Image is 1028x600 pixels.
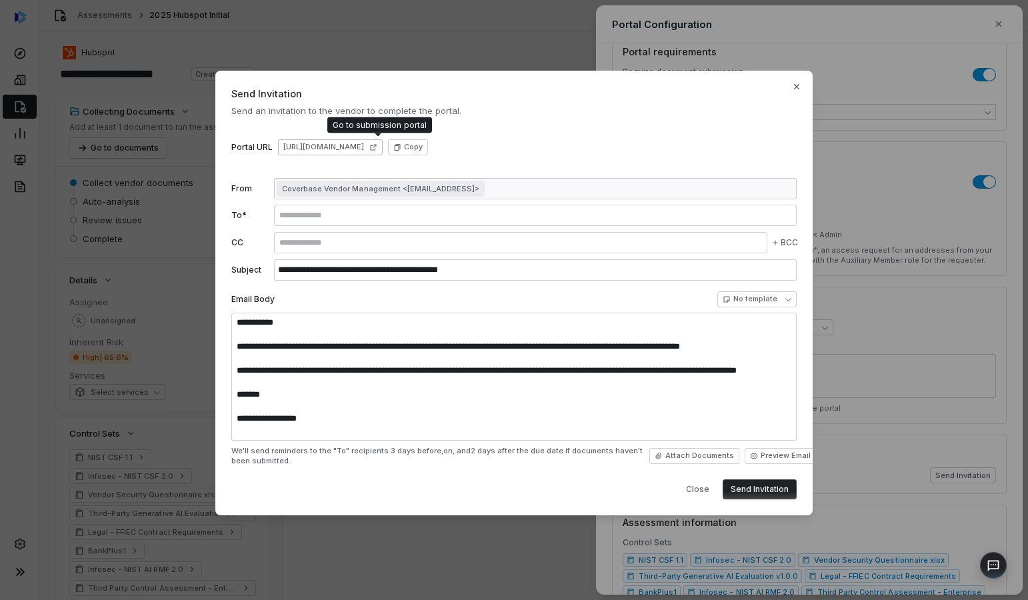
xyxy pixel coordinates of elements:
span: on, and [443,446,471,455]
button: Send Invitation [723,479,797,499]
a: [URL][DOMAIN_NAME] [278,139,383,155]
span: Send Invitation [231,87,797,101]
button: Close [678,479,717,499]
label: Subject [231,265,269,275]
label: Email Body [231,294,275,305]
label: From [231,183,269,194]
span: Coverbase Vendor Management <[EMAIL_ADDRESS]> [282,183,479,194]
label: CC [231,237,269,248]
button: BCC [769,227,801,258]
button: Copy [388,139,428,155]
span: Attach Documents [665,451,734,461]
button: Preview Email [745,448,816,464]
span: Send an invitation to the vendor to complete the portal. [231,105,797,117]
span: We'll send reminders to the "To" recipients the due date if documents haven't been submitted. [231,446,649,466]
label: Portal URL [231,142,273,153]
span: 2 days after [471,446,515,455]
span: 3 days before, [391,446,443,455]
button: Attach Documents [649,448,739,464]
div: Go to submission portal [333,120,427,131]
